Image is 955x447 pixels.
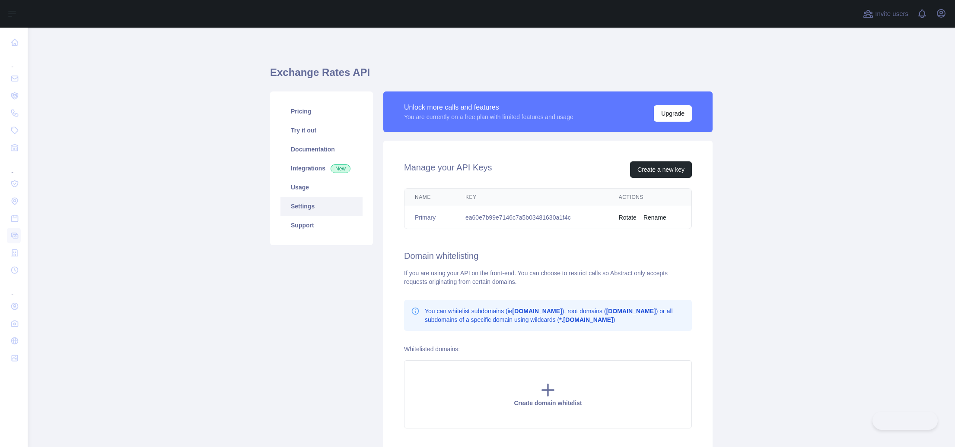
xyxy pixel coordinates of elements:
[514,400,582,406] span: Create domain whitelist
[280,140,363,159] a: Documentation
[7,52,21,69] div: ...
[404,189,455,206] th: Name
[280,121,363,140] a: Try it out
[455,206,608,229] td: ea60e7b99e7146c7a5b03481630a1f4c
[654,105,692,122] button: Upgrade
[872,412,938,430] iframe: Toggle Customer Support
[7,157,21,174] div: ...
[280,102,363,121] a: Pricing
[270,66,713,86] h1: Exchange Rates API
[425,307,685,324] p: You can whitelist subdomains (ie ), root domains ( ) or all subdomains of a specific domain using...
[7,280,21,297] div: ...
[608,189,691,206] th: Actions
[404,113,573,121] div: You are currently on a free plan with limited features and usage
[280,178,363,197] a: Usage
[404,102,573,113] div: Unlock more calls and features
[630,161,692,178] button: Create a new key
[404,269,692,286] div: If you are using your API on the front-end. You can choose to restrict calls so Abstract only acc...
[404,250,692,262] h2: Domain whitelisting
[643,213,666,222] button: Rename
[606,308,656,315] b: [DOMAIN_NAME]
[280,216,363,235] a: Support
[331,164,350,173] span: New
[455,189,608,206] th: Key
[619,213,637,222] button: Rotate
[861,7,910,21] button: Invite users
[559,316,613,323] b: *.[DOMAIN_NAME]
[280,197,363,216] a: Settings
[875,9,908,19] span: Invite users
[404,346,460,353] label: Whitelisted domains:
[513,308,562,315] b: [DOMAIN_NAME]
[280,159,363,178] a: Integrations New
[404,206,455,229] td: Primary
[404,161,492,178] h2: Manage your API Keys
